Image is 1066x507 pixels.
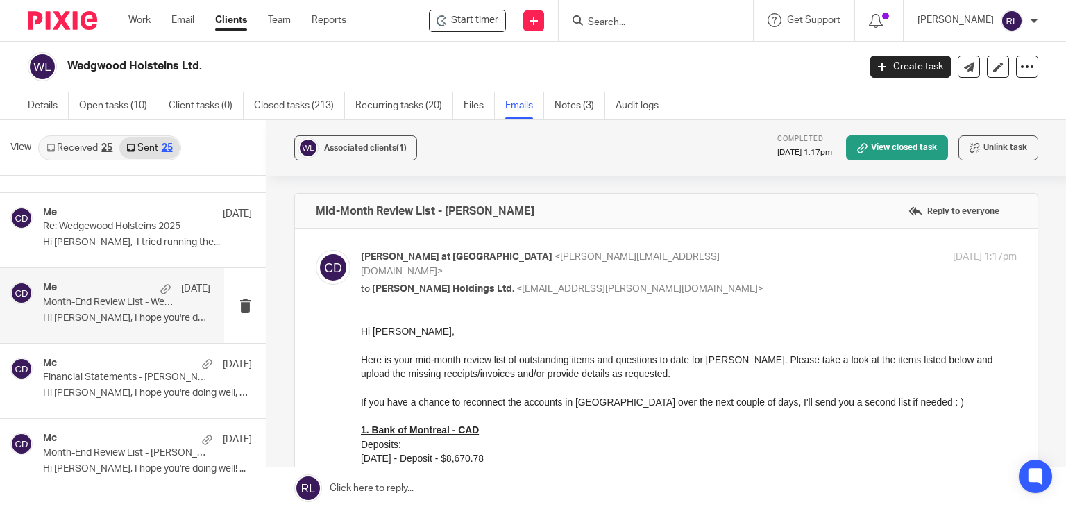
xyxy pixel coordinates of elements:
[223,358,252,372] p: [DATE]
[516,284,763,294] span: <[EMAIL_ADDRESS][PERSON_NAME][DOMAIN_NAME]>
[586,17,711,29] input: Search
[312,13,346,27] a: Reports
[555,92,605,119] a: Notes (3)
[43,372,210,383] p: Financial Statements - [PERSON_NAME] - [DATE]
[10,140,31,155] span: View
[128,13,151,27] a: Work
[223,207,252,221] p: [DATE]
[215,13,247,27] a: Clients
[101,143,112,153] div: 25
[616,92,669,119] a: Audit logs
[40,137,119,159] a: Received25
[361,284,370,294] span: to
[10,433,33,455] img: svg%3E
[28,11,97,30] img: Pixie
[505,92,544,119] a: Emails
[361,252,720,276] span: <[PERSON_NAME][EMAIL_ADDRESS][DOMAIN_NAME]>
[294,135,417,160] button: Associated clients(1)
[429,10,506,32] div: Wedgwood Holsteins Ltd.
[355,92,453,119] a: Recurring tasks (20)
[28,52,57,81] img: svg%3E
[316,204,534,218] h4: Mid-Month Review List - [PERSON_NAME]
[169,92,244,119] a: Client tasks (0)
[372,284,514,294] span: [PERSON_NAME] Holdings Ltd.
[464,92,495,119] a: Files
[451,13,498,28] span: Start timer
[905,201,1003,222] label: Reply to everyone
[43,433,57,444] h4: Me
[43,358,57,369] h4: Me
[787,15,840,25] span: Get Support
[43,237,252,249] p: Hi [PERSON_NAME], I tried running the...
[917,13,994,27] p: [PERSON_NAME]
[268,13,291,27] a: Team
[43,388,252,399] p: Hi [PERSON_NAME], I hope you're doing well, and...
[28,92,69,119] a: Details
[181,282,210,296] p: [DATE]
[79,92,158,119] a: Open tasks (10)
[162,143,173,153] div: 25
[777,135,824,142] span: Completed
[223,433,252,447] p: [DATE]
[396,144,407,152] span: (1)
[254,92,345,119] a: Closed tasks (213)
[953,250,1017,265] p: [DATE] 1:17pm
[10,282,33,304] img: svg%3E
[43,313,210,324] p: Hi [PERSON_NAME], I hope you're doing well! ...
[846,135,948,160] a: View closed task
[43,447,210,459] p: Month-End Review List - [PERSON_NAME] - [DATE]
[119,137,179,159] a: Sent25
[43,207,57,219] h4: Me
[361,252,552,262] span: [PERSON_NAME] at [GEOGRAPHIC_DATA]
[870,56,951,78] a: Create task
[43,221,210,233] p: Re: Wedgewood Holsteins 2025
[324,144,407,152] span: Associated clients
[171,13,194,27] a: Email
[67,59,693,74] h2: Wedgwood Holsteins Ltd.
[1001,10,1023,32] img: svg%3E
[298,138,319,158] img: svg%3E
[43,463,252,475] p: Hi [PERSON_NAME], I hope you're doing well! ...
[958,135,1038,160] button: Unlink task
[43,297,177,308] p: Month-End Review List - Wedgwood Holsteins - [DATE]
[10,207,33,229] img: svg%3E
[777,147,832,158] p: [DATE] 1:17pm
[43,282,57,294] h4: Me
[316,250,350,285] img: svg%3E
[10,358,33,380] img: svg%3E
